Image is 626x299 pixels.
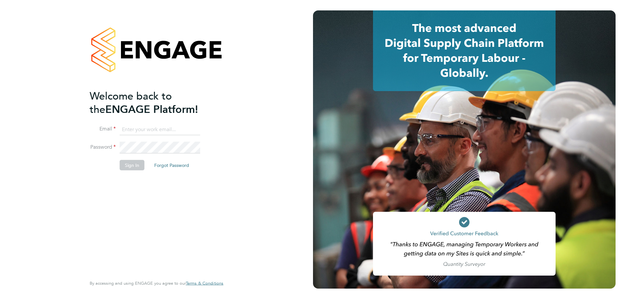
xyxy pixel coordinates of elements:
a: Terms & Conditions [186,281,223,286]
button: Sign In [120,160,144,170]
label: Email [90,126,116,132]
button: Forgot Password [149,160,194,170]
span: Welcome back to the [90,89,172,116]
label: Password [90,144,116,151]
h2: ENGAGE Platform! [90,89,217,116]
span: By accessing and using ENGAGE you agree to our [90,280,223,286]
input: Enter your work email... [120,124,200,135]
